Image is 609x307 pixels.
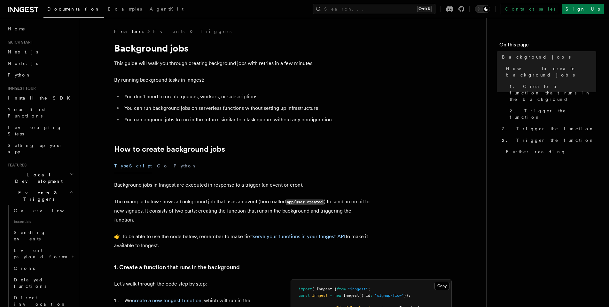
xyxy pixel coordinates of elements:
h4: On this page [499,41,596,51]
a: create a new Inngest function [132,297,201,303]
span: Inngest tour [5,86,36,91]
p: By running background tasks in Inngest: [114,76,370,85]
a: 2. Trigger the function [507,105,596,123]
span: Local Development [5,172,70,184]
a: 2. Trigger the function [499,134,596,146]
span: ({ id [359,293,370,298]
p: The example below shows a background job that uses an event (here called ) to send an email to ne... [114,197,370,224]
span: Essentials [11,216,75,227]
kbd: Ctrl+K [417,6,432,12]
span: Examples [108,6,142,12]
span: 1. Create a function that runs in the background [510,83,596,102]
p: This guide will walk you through creating background jobs with retries in a few minutes. [114,59,370,68]
span: Next.js [8,49,38,54]
a: Event payload format [11,245,75,263]
p: Background jobs in Inngest are executed in response to a trigger (an event or cron). [114,181,370,190]
a: serve your functions in your Inngest API [253,233,346,239]
li: You can run background jobs on serverless functions without setting up infrastructure. [122,104,370,113]
span: Direct invocation [14,295,66,307]
a: Documentation [43,2,104,18]
span: AgentKit [150,6,183,12]
a: Examples [104,2,146,17]
button: TypeScript [114,159,152,173]
span: Crons [14,266,35,271]
span: const [299,293,310,298]
a: 1. Create a function that runs in the background [507,81,596,105]
button: Copy [434,282,449,290]
a: 1. Create a function that runs in the background [114,263,240,272]
span: Delayed functions [14,277,46,289]
a: AgentKit [146,2,187,17]
li: You don't need to create queues, workers, or subscriptions. [122,92,370,101]
a: Overview [11,205,75,216]
span: Event payload format [14,248,74,259]
button: Go [157,159,168,173]
a: 2. Trigger the function [499,123,596,134]
span: Features [5,163,27,168]
span: 2. Trigger the function [502,125,594,132]
button: Toggle dark mode [475,5,490,13]
span: Background jobs [502,54,571,60]
a: Events & Triggers [153,28,231,35]
span: Events & Triggers [5,190,70,202]
a: Home [5,23,75,35]
span: Features [114,28,144,35]
span: inngest [312,293,328,298]
a: Crons [11,263,75,274]
a: Further reading [503,146,596,158]
a: Background jobs [499,51,596,63]
span: Sending events [14,230,46,241]
span: How to create background jobs [506,65,596,78]
span: Documentation [47,6,100,12]
a: How to create background jobs [114,145,225,154]
span: Home [8,26,26,32]
span: "inngest" [348,287,368,291]
button: Local Development [5,169,75,187]
p: Let's walk through the code step by step: [114,279,275,288]
span: 2. Trigger the function [510,108,596,120]
span: new [334,293,341,298]
a: Your first Functions [5,104,75,122]
a: Leveraging Steps [5,122,75,140]
p: 👉 To be able to use the code below, remember to make first to make it available to Inngest. [114,232,370,250]
span: Overview [14,208,80,213]
span: ; [368,287,370,291]
li: You can enqueue jobs to run in the future, similar to a task queue, without any configuration. [122,115,370,124]
span: "signup-flow" [375,293,404,298]
button: Events & Triggers [5,187,75,205]
span: Further reading [506,149,566,155]
code: app/user.created [286,199,324,205]
span: : [370,293,372,298]
span: Leveraging Steps [8,125,62,136]
span: from [337,287,346,291]
a: Contact sales [501,4,559,14]
button: Search...Ctrl+K [313,4,435,14]
a: Install the SDK [5,92,75,104]
span: }); [404,293,410,298]
span: 2. Trigger the function [502,137,594,143]
a: Next.js [5,46,75,58]
span: Node.js [8,61,38,66]
a: Node.js [5,58,75,69]
span: import [299,287,312,291]
span: Your first Functions [8,107,46,118]
a: Python [5,69,75,81]
span: Quick start [5,40,33,45]
a: Setting up your app [5,140,75,158]
h1: Background jobs [114,42,370,54]
a: How to create background jobs [503,63,596,81]
a: Sending events [11,227,75,245]
span: = [330,293,332,298]
a: Sign Up [562,4,604,14]
span: Python [8,72,31,77]
span: Setting up your app [8,143,63,154]
a: Delayed functions [11,274,75,292]
span: Install the SDK [8,95,74,101]
span: Inngest [343,293,359,298]
button: Python [174,159,197,173]
span: { Inngest } [312,287,337,291]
